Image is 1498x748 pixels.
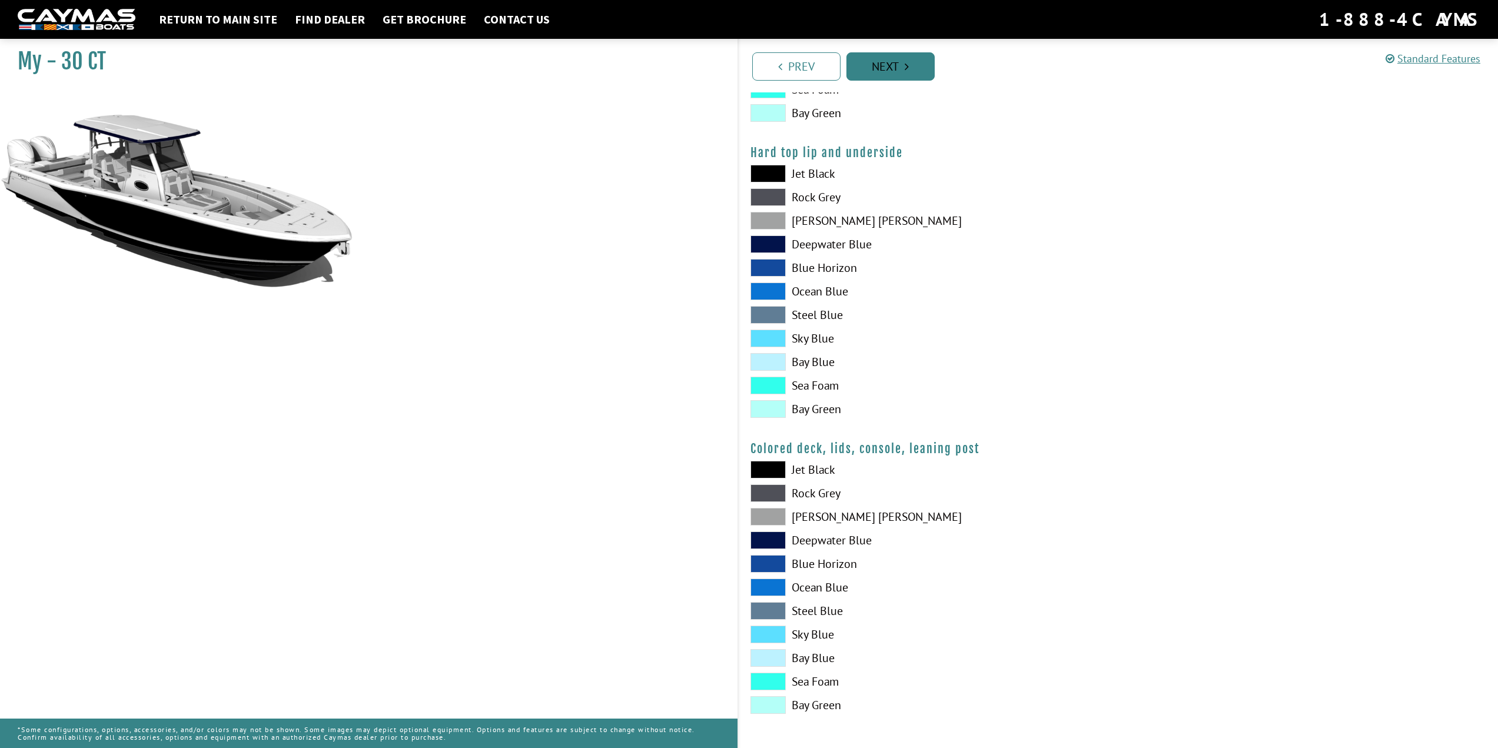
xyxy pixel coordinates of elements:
label: Ocean Blue [750,282,1107,300]
label: Bay Blue [750,353,1107,371]
h1: My - 30 CT [18,48,708,75]
label: Deepwater Blue [750,235,1107,253]
label: Bay Green [750,696,1107,714]
label: Jet Black [750,165,1107,182]
img: white-logo-c9c8dbefe5ff5ceceb0f0178aa75bf4bb51f6bca0971e226c86eb53dfe498488.png [18,9,135,31]
div: 1-888-4CAYMAS [1319,6,1480,32]
a: Get Brochure [377,12,472,27]
label: Sea Foam [750,377,1107,394]
label: [PERSON_NAME] [PERSON_NAME] [750,508,1107,526]
label: Jet Black [750,461,1107,478]
label: Bay Green [750,104,1107,122]
label: Sea Foam [750,673,1107,690]
a: Standard Features [1386,52,1480,65]
label: Ocean Blue [750,579,1107,596]
a: Find Dealer [289,12,371,27]
h4: Colored deck, lids, console, leaning post [750,441,1487,456]
p: *Some configurations, options, accessories, and/or colors may not be shown. Some images may depic... [18,720,720,747]
a: Contact Us [478,12,556,27]
label: Sky Blue [750,626,1107,643]
label: Rock Grey [750,484,1107,502]
a: Prev [752,52,841,81]
label: Steel Blue [750,602,1107,620]
label: Blue Horizon [750,555,1107,573]
label: [PERSON_NAME] [PERSON_NAME] [750,212,1107,230]
h4: Hard top lip and underside [750,145,1487,160]
label: Bay Blue [750,649,1107,667]
a: Return to main site [153,12,283,27]
a: Next [846,52,935,81]
label: Bay Green [750,400,1107,418]
label: Blue Horizon [750,259,1107,277]
label: Deepwater Blue [750,531,1107,549]
label: Sky Blue [750,330,1107,347]
label: Steel Blue [750,306,1107,324]
label: Rock Grey [750,188,1107,206]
